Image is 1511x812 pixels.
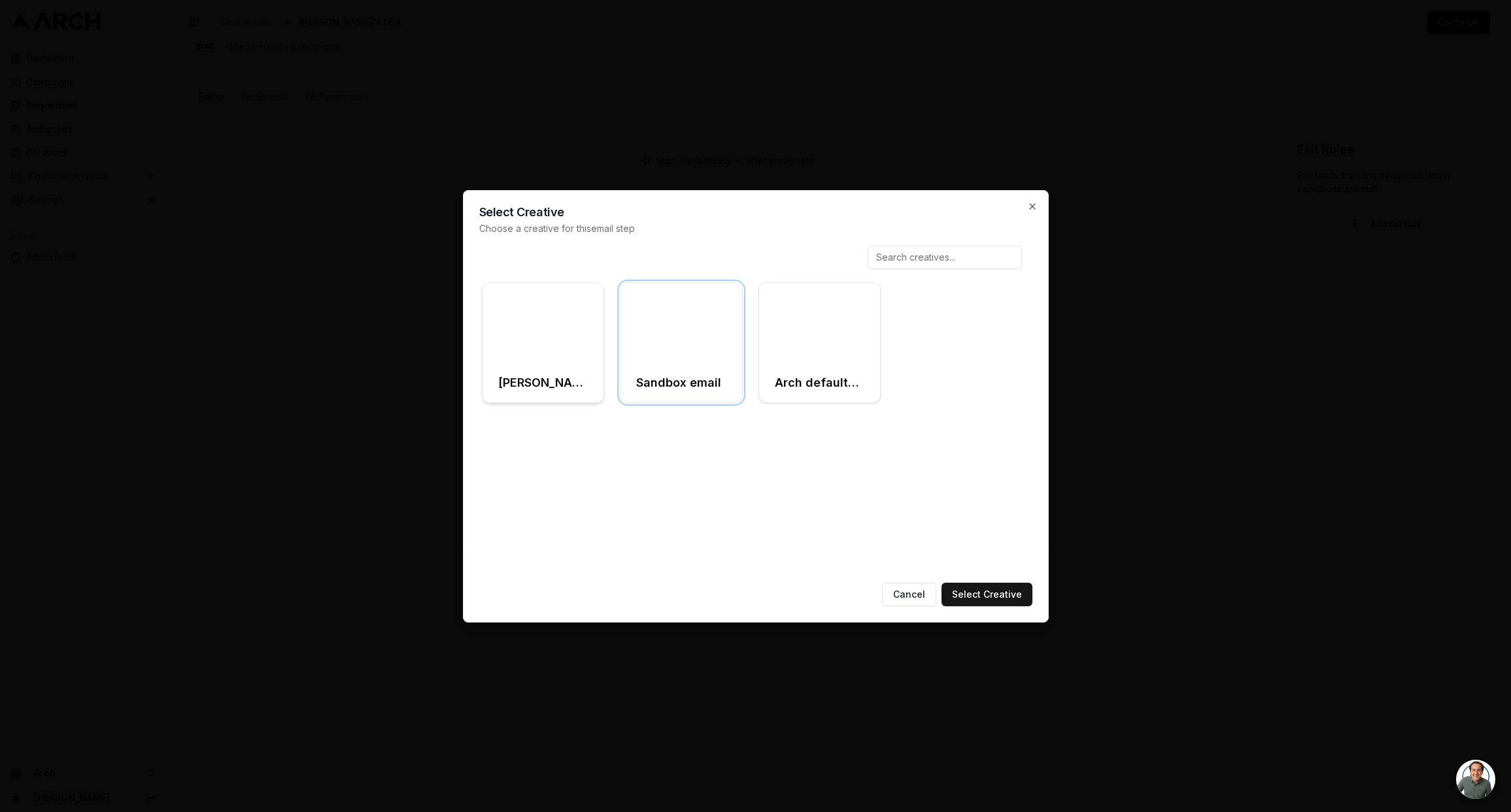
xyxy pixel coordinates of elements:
h3: Sandbox email [636,374,721,392]
button: Select Creative [942,583,1032,606]
p: Choose a creative for this email step [479,222,1032,235]
h3: Arch default email template [775,374,865,392]
h3: [PERSON_NAME]'s sample creative [498,374,588,392]
h2: Select Creative [479,206,1032,218]
input: Search creatives... [868,246,1022,269]
button: Cancel [882,583,936,606]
